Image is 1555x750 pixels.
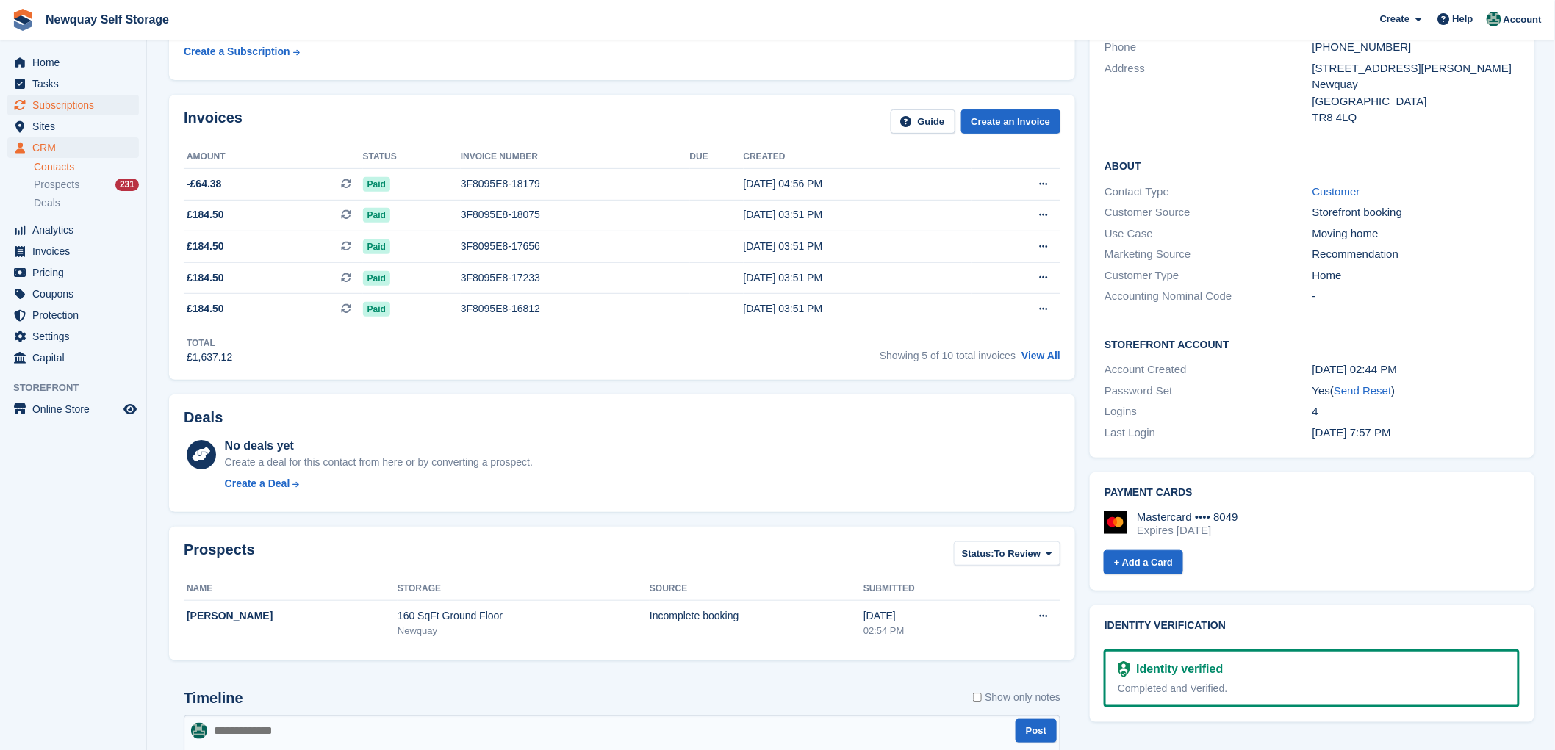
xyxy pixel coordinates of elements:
[961,109,1061,134] a: Create an Invoice
[1312,39,1520,56] div: [PHONE_NUMBER]
[115,179,139,191] div: 231
[1105,158,1520,173] h2: About
[363,145,461,169] th: Status
[973,690,983,705] input: Show only notes
[1334,384,1391,397] a: Send Reset
[32,347,121,368] span: Capital
[7,137,139,158] a: menu
[1105,288,1312,305] div: Accounting Nominal Code
[187,336,232,350] div: Total
[461,270,690,286] div: 3F8095E8-17233
[1118,661,1130,677] img: Identity Verification Ready
[32,220,121,240] span: Analytics
[1105,487,1520,499] h2: Payment cards
[184,690,243,707] h2: Timeline
[12,9,34,31] img: stora-icon-8386f47178a22dfd0bd8f6a31ec36ba5ce8667c1dd55bd0f319d3a0aa187defe.svg
[650,608,863,624] div: Incomplete booking
[7,116,139,137] a: menu
[32,326,121,347] span: Settings
[1130,660,1223,678] div: Identity verified
[1312,246,1520,263] div: Recommendation
[225,437,533,455] div: No deals yet
[184,145,363,169] th: Amount
[32,399,121,419] span: Online Store
[1312,226,1520,242] div: Moving home
[973,690,1061,705] label: Show only notes
[1330,384,1395,397] span: ( )
[32,241,121,262] span: Invoices
[187,176,221,192] span: -£64.38
[1105,267,1312,284] div: Customer Type
[1312,403,1520,420] div: 4
[398,577,650,601] th: Storage
[184,409,223,426] h2: Deals
[1312,76,1520,93] div: Newquay
[1312,426,1391,439] time: 2025-02-26 19:57:44 UTC
[184,44,290,60] div: Create a Subscription
[1453,12,1473,26] span: Help
[32,137,121,158] span: CRM
[32,95,121,115] span: Subscriptions
[184,109,243,134] h2: Invoices
[1312,93,1520,110] div: [GEOGRAPHIC_DATA]
[34,195,139,211] a: Deals
[1105,403,1312,420] div: Logins
[32,305,121,325] span: Protection
[34,196,60,210] span: Deals
[7,262,139,283] a: menu
[1312,361,1520,378] div: [DATE] 02:44 PM
[7,284,139,304] a: menu
[7,305,139,325] a: menu
[461,176,690,192] div: 3F8095E8-18179
[363,271,390,286] span: Paid
[650,577,863,601] th: Source
[863,624,987,638] div: 02:54 PM
[7,52,139,73] a: menu
[1118,681,1506,696] div: Completed and Verified.
[1105,336,1520,351] h2: Storefront Account
[184,541,255,569] h2: Prospects
[461,301,690,317] div: 3F8095E8-16812
[32,116,121,137] span: Sites
[1104,511,1127,534] img: Mastercard Logo
[744,207,972,223] div: [DATE] 03:51 PM
[1105,383,1312,400] div: Password Set
[1105,246,1312,263] div: Marketing Source
[40,7,175,32] a: Newquay Self Storage
[962,547,994,561] span: Status:
[7,95,139,115] a: menu
[744,301,972,317] div: [DATE] 03:51 PM
[1105,226,1312,242] div: Use Case
[184,577,398,601] th: Name
[1312,204,1520,221] div: Storefront booking
[880,350,1016,361] span: Showing 5 of 10 total invoices
[1105,184,1312,201] div: Contact Type
[225,455,533,470] div: Create a deal for this contact from here or by converting a prospect.
[363,302,390,317] span: Paid
[7,326,139,347] a: menu
[32,52,121,73] span: Home
[1105,425,1312,441] div: Last Login
[187,239,224,254] span: £184.50
[187,608,398,624] div: [PERSON_NAME]
[1021,350,1060,361] a: View All
[191,723,207,739] img: JON
[363,177,390,192] span: Paid
[1312,288,1520,305] div: -
[187,301,224,317] span: £184.50
[744,176,972,192] div: [DATE] 04:56 PM
[994,547,1041,561] span: To Review
[1504,12,1542,27] span: Account
[225,476,290,491] div: Create a Deal
[891,109,955,134] a: Guide
[32,284,121,304] span: Coupons
[1105,620,1520,632] h2: Identity verification
[744,270,972,286] div: [DATE] 03:51 PM
[1105,60,1312,126] div: Address
[32,262,121,283] span: Pricing
[187,270,224,286] span: £184.50
[7,220,139,240] a: menu
[1312,383,1520,400] div: Yes
[363,239,390,254] span: Paid
[7,241,139,262] a: menu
